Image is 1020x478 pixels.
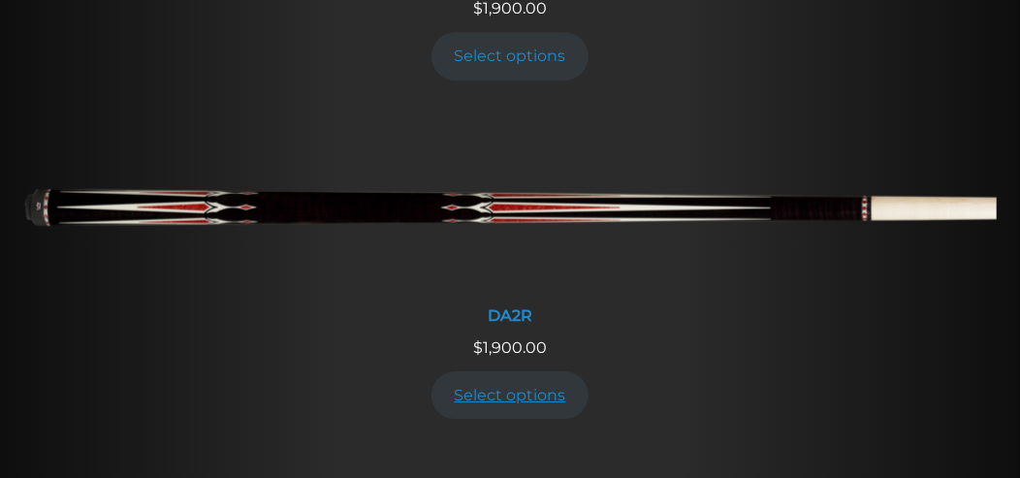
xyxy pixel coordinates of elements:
[431,32,589,80] a: Add to cart: “DA2T”
[23,306,997,325] div: DA2R
[473,338,547,357] span: 1,900.00
[23,133,997,295] img: DA2R
[473,338,483,357] span: $
[23,133,997,336] a: DA2R DA2R
[431,371,589,419] a: Add to cart: “DA2R”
